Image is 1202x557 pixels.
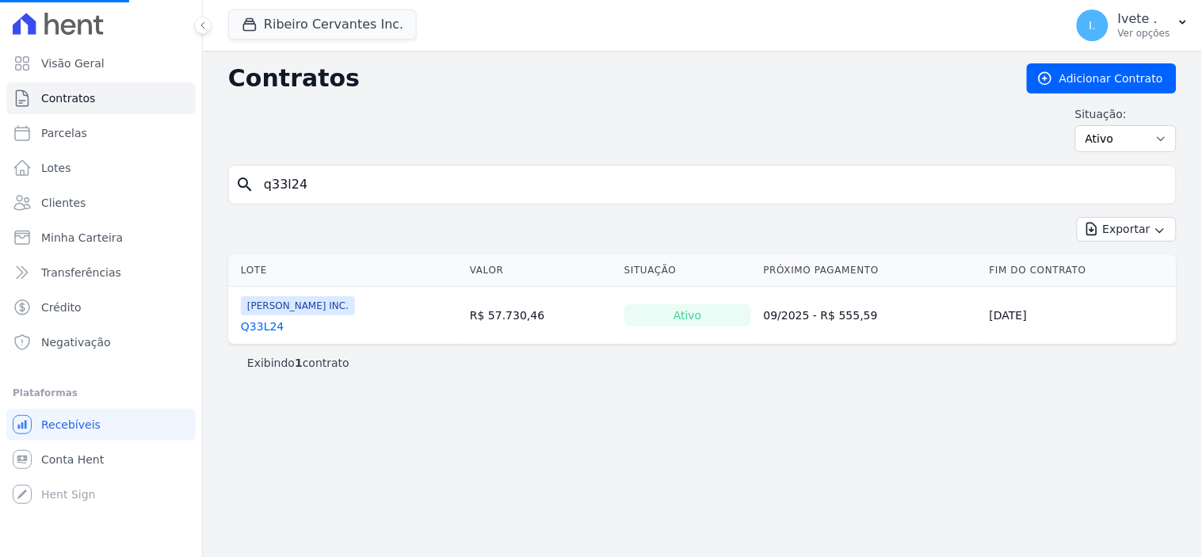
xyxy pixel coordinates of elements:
th: Próximo Pagamento [757,254,983,287]
span: Visão Geral [41,55,105,71]
a: Transferências [6,257,196,288]
th: Fim do Contrato [983,254,1177,287]
a: Contratos [6,82,196,114]
span: [PERSON_NAME] INC. [241,296,355,315]
p: Exibindo contrato [247,355,349,371]
p: Ivete . [1118,11,1170,27]
span: Transferências [41,265,121,280]
td: R$ 57.730,46 [464,287,618,345]
a: Conta Hent [6,444,196,475]
a: Visão Geral [6,48,196,79]
a: Lotes [6,152,196,184]
a: Crédito [6,292,196,323]
a: Clientes [6,187,196,219]
i: search [235,175,254,194]
a: Adicionar Contrato [1027,63,1177,93]
h2: Contratos [228,64,1002,93]
p: Ver opções [1118,27,1170,40]
th: Lote [228,254,464,287]
span: Minha Carteira [41,230,123,246]
span: Parcelas [41,125,87,141]
b: 1 [295,357,303,369]
label: Situação: [1075,106,1177,122]
button: Exportar [1077,217,1177,242]
a: Q33L24 [241,319,284,334]
th: Valor [464,254,618,287]
span: Clientes [41,195,86,211]
a: Negativação [6,326,196,358]
span: Recebíveis [41,417,101,433]
td: [DATE] [983,287,1177,345]
a: Minha Carteira [6,222,196,254]
span: I. [1089,20,1097,31]
div: Ativo [624,304,751,326]
span: Crédito [41,299,82,315]
button: I. Ivete . Ver opções [1064,3,1202,48]
a: Parcelas [6,117,196,149]
span: Conta Hent [41,452,104,467]
span: Lotes [41,160,71,176]
span: Negativação [41,334,111,350]
button: Ribeiro Cervantes Inc. [228,10,417,40]
th: Situação [618,254,757,287]
span: Contratos [41,90,95,106]
a: Recebíveis [6,409,196,441]
div: Plataformas [13,383,189,402]
a: 09/2025 - R$ 555,59 [764,309,878,322]
input: Buscar por nome do lote [254,169,1170,200]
